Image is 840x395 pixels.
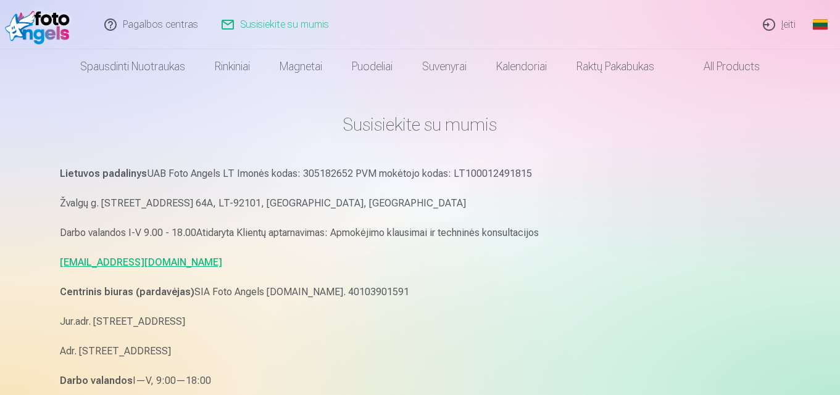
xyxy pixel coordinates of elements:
[265,49,337,84] a: Magnetai
[60,224,781,242] p: Darbo valandos I-V 9.00 - 18.00Atidaryta Klientų aptarnavimas: Apmokėjimo klausimai ir techninės ...
[407,49,481,84] a: Suvenyrai
[60,168,147,179] strong: Lietuvos padalinys
[60,313,781,330] p: Jur.adr. [STREET_ADDRESS]
[200,49,265,84] a: Rinkiniai
[60,113,781,136] h1: Susisiekite su mumis
[60,372,781,389] p: I—V, 9:00—18:00
[60,195,781,212] p: Žvalgų g. [STREET_ADDRESS] 64A, LT-92101, [GEOGRAPHIC_DATA], [GEOGRAPHIC_DATA]
[337,49,407,84] a: Puodeliai
[5,5,76,44] img: /fa2
[60,375,133,386] strong: Darbo valandos
[481,49,562,84] a: Kalendoriai
[65,49,200,84] a: Spausdinti nuotraukas
[60,165,781,182] p: UAB Foto Angels LT Imonės kodas: 305182652 PVM mokėtojo kodas: LT100012491815
[60,283,781,301] p: SIA Foto Angels [DOMAIN_NAME]. 40103901591
[562,49,669,84] a: Raktų pakabukas
[669,49,775,84] a: All products
[60,256,222,268] a: [EMAIL_ADDRESS][DOMAIN_NAME]
[60,286,194,298] strong: Centrinis biuras (pardavėjas)
[60,343,781,360] p: Adr. [STREET_ADDRESS]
